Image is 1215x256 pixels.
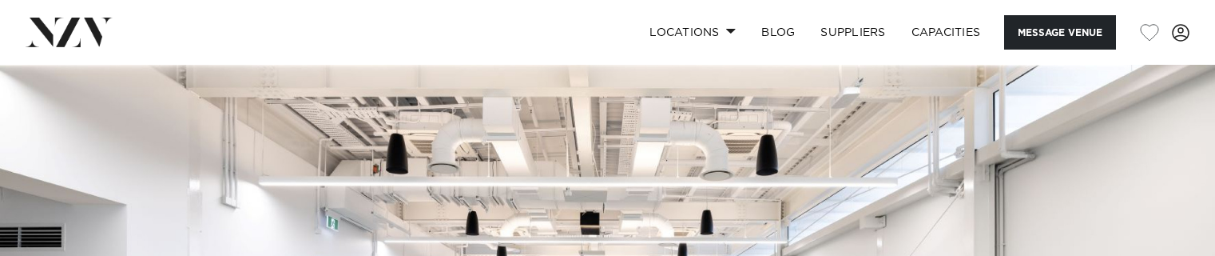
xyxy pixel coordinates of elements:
[26,18,113,46] img: nzv-logo.png
[899,15,994,50] a: Capacities
[748,15,808,50] a: BLOG
[637,15,748,50] a: Locations
[808,15,898,50] a: SUPPLIERS
[1004,15,1116,50] button: Message Venue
